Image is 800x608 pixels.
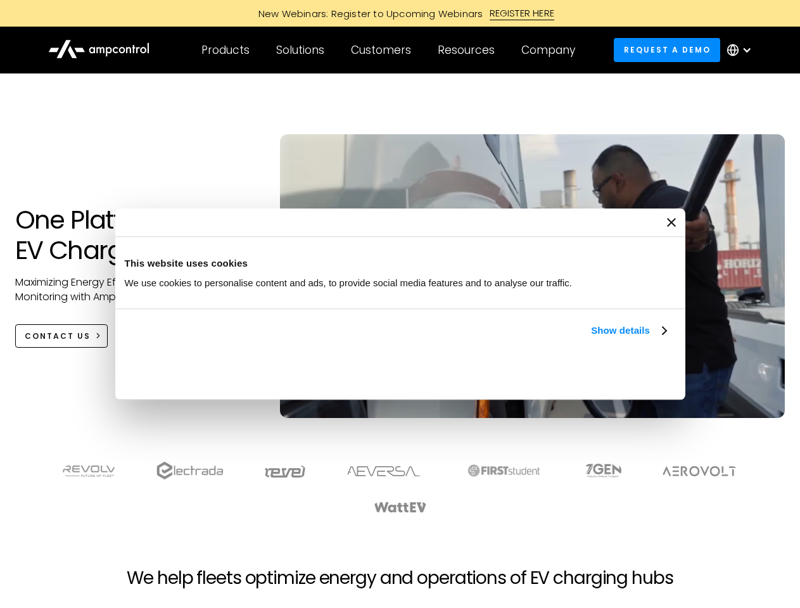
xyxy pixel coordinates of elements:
div: Products [201,43,250,57]
div: Customers [351,43,411,57]
div: Resources [438,43,495,57]
a: CONTACT US [15,324,108,348]
div: Solutions [276,43,324,57]
div: This website uses cookies [125,256,676,271]
a: New Webinars: Register to Upcoming WebinarsREGISTER HERE [115,6,685,20]
h2: We help fleets optimize energy and operations of EV charging hubs [127,567,673,589]
div: New Webinars: Register to Upcoming Webinars [246,7,490,20]
h1: One Platform for EV Charging Hubs [15,205,255,265]
div: CONTACT US [25,331,91,342]
button: Okay [489,353,671,389]
div: Company [521,43,575,57]
div: REGISTER HERE [490,6,555,20]
button: Close banner [667,218,676,227]
a: Request a demo [614,38,720,61]
span: We use cookies to personalise content and ads, to provide social media features and to analyse ou... [125,277,573,288]
p: Maximizing Energy Efficiency, Uptime, and 24/7 Monitoring with Ampcontrol Solutions [15,275,255,304]
img: Aerovolt Logo [662,466,737,476]
img: electrada logo [156,462,223,479]
img: WattEV logo [374,502,427,512]
a: Show details [591,323,666,338]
